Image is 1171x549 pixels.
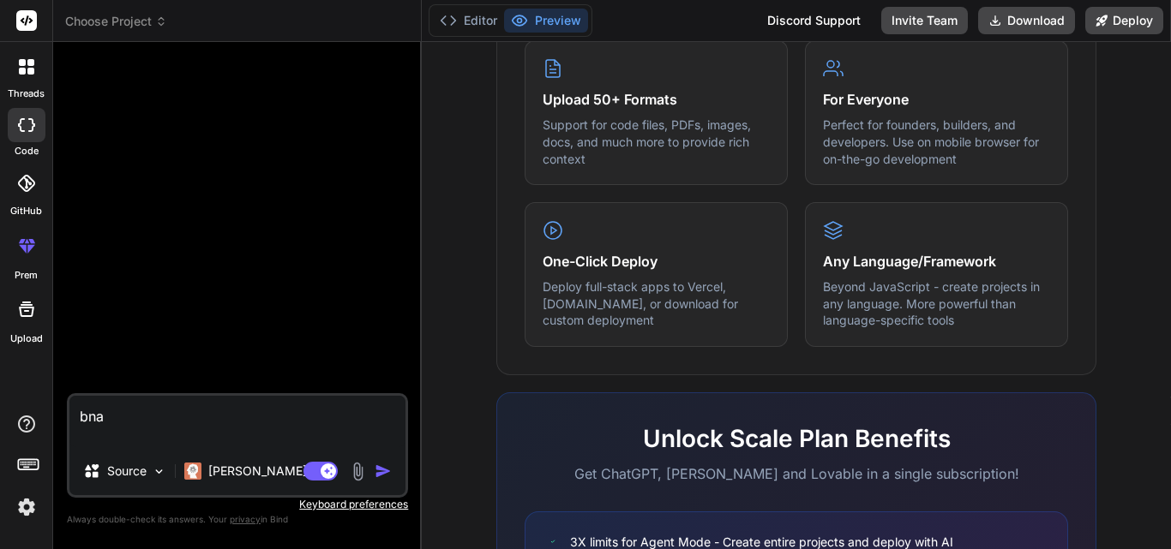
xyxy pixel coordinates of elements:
label: GitHub [10,204,42,218]
p: Beyond JavaScript - create projects in any language. More powerful than language-specific tools [823,278,1050,329]
button: Editor [433,9,504,33]
div: Discord Support [757,7,871,34]
p: Get ChatGPT, [PERSON_NAME] and Lovable in a single subscription! [525,463,1068,484]
h2: Unlock Scale Plan Benefits [525,421,1068,457]
label: threads [8,87,45,101]
img: settings [12,492,41,522]
h4: One-Click Deploy [543,251,770,272]
img: Claude 4 Sonnet [184,462,201,480]
button: Deploy [1085,7,1163,34]
img: Pick Models [152,464,166,479]
label: prem [15,268,38,283]
p: Support for code files, PDFs, images, docs, and much more to provide rich context [543,116,770,167]
p: Deploy full-stack apps to Vercel, [DOMAIN_NAME], or download for custom deployment [543,278,770,329]
p: Always double-check its answers. Your in Bind [67,511,408,528]
p: Source [107,462,147,480]
h4: Any Language/Framework [823,251,1050,272]
button: Preview [504,9,588,33]
h4: Upload 50+ Formats [543,89,770,110]
h4: For Everyone [823,89,1050,110]
label: Upload [10,331,43,346]
textarea: bna [69,396,405,447]
label: code [15,144,39,158]
button: Download [978,7,1075,34]
span: privacy [230,514,261,524]
img: icon [375,462,392,480]
p: Keyboard preferences [67,498,408,511]
button: Invite Team [881,7,968,34]
img: attachment [348,462,368,481]
p: Perfect for founders, builders, and developers. Use on mobile browser for on-the-go development [823,116,1050,167]
p: [PERSON_NAME] 4 S.. [208,462,336,480]
span: Choose Project [65,13,167,30]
